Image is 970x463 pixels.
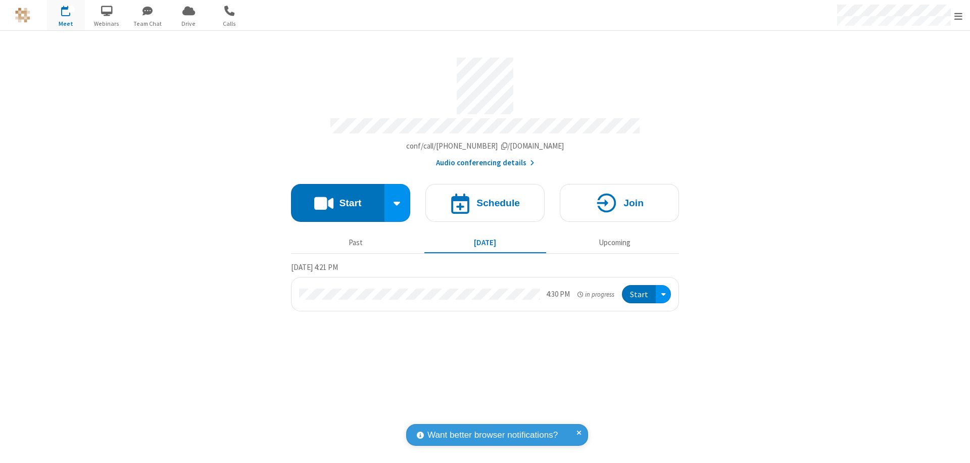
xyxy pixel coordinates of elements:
[291,261,679,312] section: Today's Meetings
[623,198,644,208] h4: Join
[436,157,535,169] button: Audio conferencing details
[424,233,546,252] button: [DATE]
[295,233,417,252] button: Past
[577,290,614,299] em: in progress
[560,184,679,222] button: Join
[554,233,675,252] button: Upcoming
[170,19,208,28] span: Drive
[47,19,85,28] span: Meet
[291,50,679,169] section: Account details
[476,198,520,208] h4: Schedule
[427,429,558,442] span: Want better browser notifications?
[129,19,167,28] span: Team Chat
[384,184,411,222] div: Start conference options
[291,184,384,222] button: Start
[88,19,126,28] span: Webinars
[945,437,962,456] iframe: Chat
[425,184,545,222] button: Schedule
[546,289,570,300] div: 4:30 PM
[291,262,338,272] span: [DATE] 4:21 PM
[406,141,564,151] span: Copy my meeting room link
[339,198,361,208] h4: Start
[622,285,656,304] button: Start
[406,141,564,152] button: Copy my meeting room linkCopy my meeting room link
[68,6,75,13] div: 1
[211,19,249,28] span: Calls
[656,285,671,304] div: Open menu
[15,8,30,23] img: QA Selenium DO NOT DELETE OR CHANGE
